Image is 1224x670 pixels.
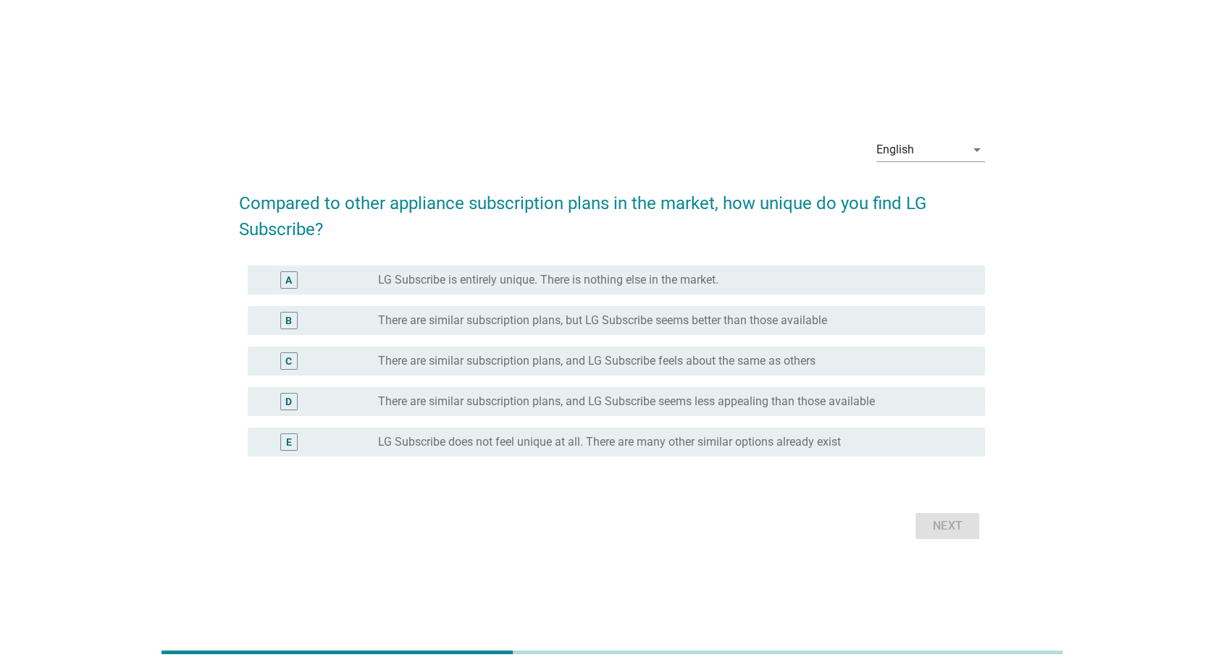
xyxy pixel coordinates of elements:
[378,435,841,449] label: LG Subscribe does not feel unique at all. There are many other similar options already exist
[285,273,292,288] div: A
[239,176,986,242] h2: Compared to other appliance subscription plans in the market, how unique do you find LG Subscribe?
[285,354,292,369] div: C
[285,313,292,328] div: B
[378,354,816,368] label: There are similar subscription plans, and LG Subscribe feels about the same as others
[378,394,875,409] label: There are similar subscription plans, and LG Subscribe seems less appealing than those available
[876,143,914,156] div: English
[285,394,292,410] div: D
[378,273,718,287] label: LG Subscribe is entirely unique. There is nothing else in the market.
[968,141,985,158] i: arrow_drop_down
[286,435,292,450] div: E
[378,313,827,328] label: There are similar subscription plans, but LG Subscribe seems better than those available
